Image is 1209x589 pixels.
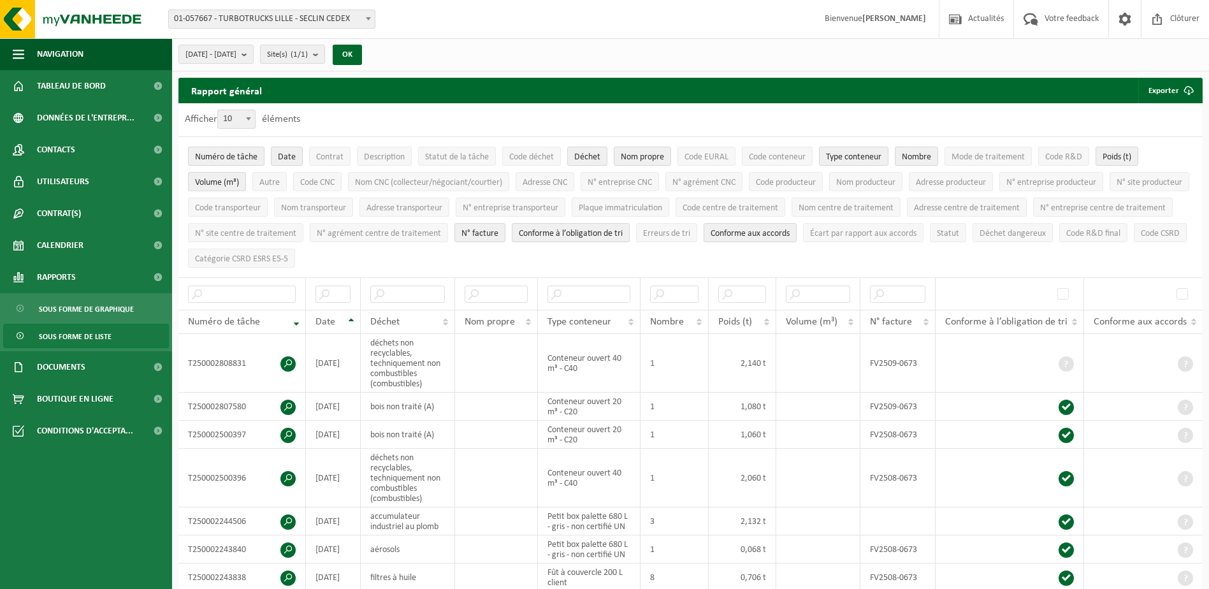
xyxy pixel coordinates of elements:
span: Calendrier [37,229,83,261]
span: Code CNC [300,178,335,187]
span: Écart par rapport aux accords [810,229,916,238]
span: Déchet [370,317,400,327]
span: Numéro de tâche [188,317,260,327]
span: Conditions d'accepta... [37,415,133,447]
span: Type conteneur [547,317,611,327]
span: Code transporteur [195,203,261,213]
button: AutreAutre: Activate to sort [252,172,287,191]
span: Poids (t) [1103,152,1131,162]
button: N° entreprise centre de traitementN° entreprise centre de traitement: Activate to sort [1033,198,1173,217]
span: Boutique en ligne [37,383,113,415]
button: Code EURALCode EURAL: Activate to sort [677,147,735,166]
span: N° entreprise producteur [1006,178,1096,187]
span: Statut [937,229,959,238]
span: N° agrément centre de traitement [317,229,441,238]
button: Nom centre de traitementNom centre de traitement: Activate to sort [792,198,901,217]
span: Date [278,152,296,162]
td: Conteneur ouvert 40 m³ - C40 [538,334,641,393]
td: 3 [641,507,709,535]
button: Nom transporteurNom transporteur: Activate to sort [274,198,353,217]
button: Numéro de tâcheNuméro de tâche: Activate to remove sorting [188,147,264,166]
button: N° entreprise CNCN° entreprise CNC: Activate to sort [581,172,659,191]
button: DéchetDéchet: Activate to sort [567,147,607,166]
td: 1 [641,334,709,393]
span: Catégorie CSRD ESRS E5-5 [195,254,288,264]
span: Nombre [902,152,931,162]
span: Tableau de bord [37,70,106,102]
span: Nom producteur [836,178,895,187]
td: [DATE] [306,421,361,449]
span: Numéro de tâche [195,152,257,162]
td: déchets non recyclables, techniquement non combustibles (combustibles) [361,449,455,507]
button: Adresse transporteurAdresse transporteur: Activate to sort [359,198,449,217]
span: Contacts [37,134,75,166]
button: Code transporteurCode transporteur: Activate to sort [188,198,268,217]
button: Code CNCCode CNC: Activate to sort [293,172,342,191]
button: Code déchetCode déchet: Activate to sort [502,147,561,166]
td: T250002244506 [178,507,306,535]
span: Code producteur [756,178,816,187]
td: 0,068 t [709,535,777,564]
button: Erreurs de triErreurs de tri: Activate to sort [636,223,697,242]
span: Adresse centre de traitement [914,203,1020,213]
td: 1 [641,535,709,564]
td: FV2508-0673 [860,421,936,449]
td: T250002500397 [178,421,306,449]
span: Type conteneur [826,152,881,162]
button: Code centre de traitementCode centre de traitement: Activate to sort [676,198,785,217]
button: Code R&DCode R&amp;D: Activate to sort [1038,147,1089,166]
span: Code centre de traitement [683,203,778,213]
button: Nom producteurNom producteur: Activate to sort [829,172,902,191]
button: Mode de traitementMode de traitement: Activate to sort [945,147,1032,166]
button: N° agrément centre de traitementN° agrément centre de traitement: Activate to sort [310,223,448,242]
button: Code producteurCode producteur: Activate to sort [749,172,823,191]
button: Adresse producteurAdresse producteur: Activate to sort [909,172,993,191]
span: Description [364,152,405,162]
span: Volume (m³) [786,317,837,327]
span: 01-057667 - TURBOTRUCKS LILLE - SECLIN CEDEX [169,10,375,28]
button: Code CSRDCode CSRD: Activate to sort [1134,223,1187,242]
button: Exporter [1138,78,1201,103]
button: N° entreprise transporteurN° entreprise transporteur: Activate to sort [456,198,565,217]
td: 1,080 t [709,393,777,421]
span: Conforme aux accords [1094,317,1187,327]
td: Petit box palette 680 L - gris - non certifié UN [538,535,641,564]
button: Code conteneurCode conteneur: Activate to sort [742,147,813,166]
button: DescriptionDescription: Activate to sort [357,147,412,166]
button: Catégorie CSRD ESRS E5-5Catégorie CSRD ESRS E5-5: Activate to sort [188,249,295,268]
h2: Rapport général [178,78,275,103]
span: Conforme à l’obligation de tri [945,317,1068,327]
span: N° facture [870,317,912,327]
button: N° factureN° facture: Activate to sort [454,223,505,242]
button: Site(s)(1/1) [260,45,325,64]
td: Petit box palette 680 L - gris - non certifié UN [538,507,641,535]
span: Statut de la tâche [425,152,489,162]
span: [DATE] - [DATE] [185,45,236,64]
span: N° facture [461,229,498,238]
span: N° entreprise transporteur [463,203,558,213]
span: Nombre [650,317,684,327]
span: Code R&D final [1066,229,1120,238]
span: Date [315,317,335,327]
span: Mode de traitement [952,152,1025,162]
button: Conforme à l’obligation de tri : Activate to sort [512,223,630,242]
td: Conteneur ouvert 40 m³ - C40 [538,449,641,507]
span: Documents [37,351,85,383]
td: accumulateur industriel au plomb [361,507,455,535]
td: bois non traité (A) [361,393,455,421]
span: 10 [217,110,256,129]
span: Site(s) [267,45,308,64]
span: Poids (t) [718,317,752,327]
td: FV2508-0673 [860,535,936,564]
span: Conforme aux accords [711,229,790,238]
span: Nom propre [621,152,664,162]
span: Code conteneur [749,152,806,162]
td: 1 [641,421,709,449]
button: Type conteneurType conteneur: Activate to sort [819,147,888,166]
button: Plaque immatriculationPlaque immatriculation: Activate to sort [572,198,669,217]
td: 1 [641,449,709,507]
span: Volume (m³) [195,178,239,187]
td: déchets non recyclables, techniquement non combustibles (combustibles) [361,334,455,393]
button: Adresse centre de traitementAdresse centre de traitement: Activate to sort [907,198,1027,217]
span: Données de l'entrepr... [37,102,134,134]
